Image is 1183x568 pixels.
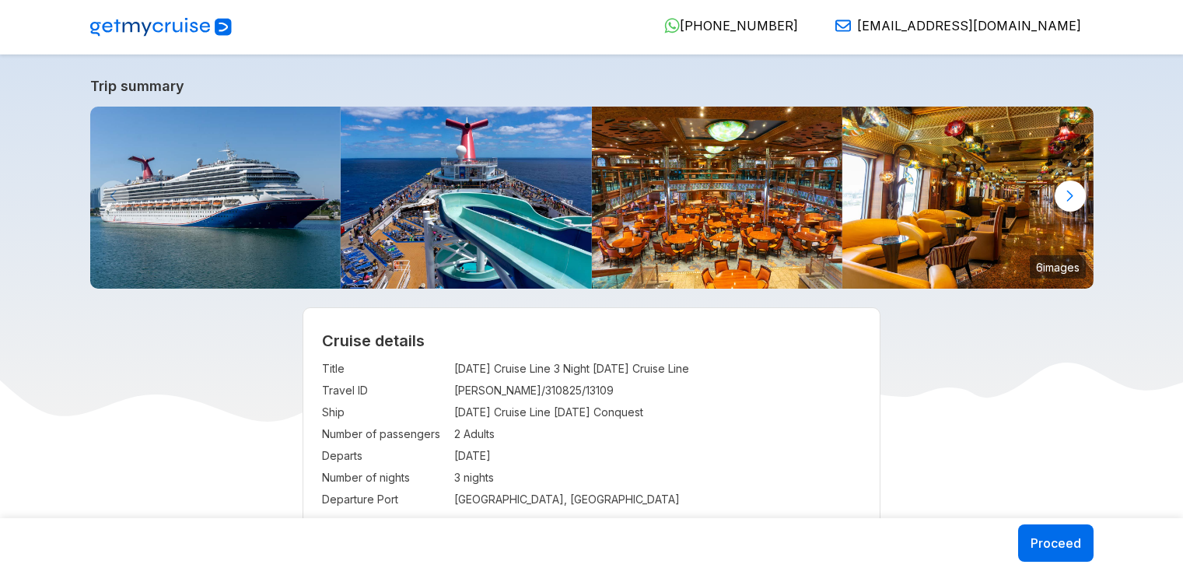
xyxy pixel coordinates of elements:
td: [DATE] Cruise Line [DATE] Conquest [454,401,861,423]
td: Number of passengers [322,423,446,445]
td: [DATE] [454,445,861,467]
img: carnivalconquest_renoirdiningroom-03351.jpg [592,107,843,289]
a: [PHONE_NUMBER] [652,18,798,33]
span: [EMAIL_ADDRESS][DOMAIN_NAME] [857,18,1081,33]
td: [DATE] Cruise Line 3 Night [DATE] Cruise Line [454,358,861,380]
td: : [446,467,454,489]
td: Departs [322,445,446,467]
td: : [446,423,454,445]
td: Ship [322,401,446,423]
img: WhatsApp [664,18,680,33]
td: : [446,380,454,401]
a: [EMAIL_ADDRESS][DOMAIN_NAME] [823,18,1081,33]
td: Departure Port [322,489,446,510]
img: carnivalconquest_mia-02931.jpg [90,107,341,289]
td: Travel ID [322,380,446,401]
td: : [446,401,454,423]
img: carnivalconquest_pooldeck_waterslide-03506.jpg [341,107,592,289]
td: Number of nights [322,467,446,489]
img: carnivalconquest_impressionistboulevard-03317.jpg [842,107,1094,289]
h2: Cruise details [322,331,861,350]
img: Email [835,18,851,33]
td: Title [322,358,446,380]
td: 2 Adults [454,423,861,445]
td: 3 nights [454,467,861,489]
a: Trip summary [90,78,1094,94]
td: : [446,445,454,467]
small: 6 images [1030,255,1086,279]
td: [GEOGRAPHIC_DATA], [GEOGRAPHIC_DATA] [454,489,861,510]
button: Proceed [1018,524,1094,562]
td: [PERSON_NAME]/310825/13109 [454,380,861,401]
span: [PHONE_NUMBER] [680,18,798,33]
td: : [446,489,454,510]
td: : [446,358,454,380]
